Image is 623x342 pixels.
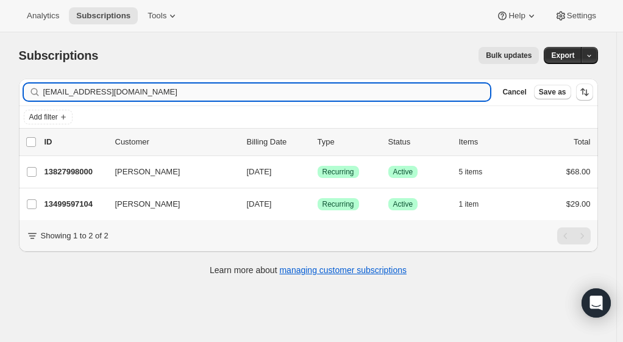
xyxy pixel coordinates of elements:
[29,112,58,122] span: Add filter
[388,136,449,148] p: Status
[44,196,591,213] div: 13499597104[PERSON_NAME][DATE]SuccessRecurringSuccessActive1 item$29.00
[393,167,413,177] span: Active
[459,136,520,148] div: Items
[544,47,582,64] button: Export
[393,199,413,209] span: Active
[497,85,531,99] button: Cancel
[279,265,407,275] a: managing customer subscriptions
[547,7,603,24] button: Settings
[148,11,166,21] span: Tools
[20,7,66,24] button: Analytics
[44,136,105,148] p: ID
[44,136,591,148] div: IDCustomerBilling DateTypeStatusItemsTotal
[502,87,526,97] span: Cancel
[574,136,590,148] p: Total
[247,167,272,176] span: [DATE]
[41,230,109,242] p: Showing 1 to 2 of 2
[115,166,180,178] span: [PERSON_NAME]
[140,7,186,24] button: Tools
[566,199,591,208] span: $29.00
[459,167,483,177] span: 5 items
[44,166,105,178] p: 13827998000
[210,264,407,276] p: Learn more about
[43,84,491,101] input: Filter subscribers
[582,288,611,318] div: Open Intercom Messenger
[479,47,539,64] button: Bulk updates
[322,167,354,177] span: Recurring
[247,136,308,148] p: Billing Date
[508,11,525,21] span: Help
[322,199,354,209] span: Recurring
[539,87,566,97] span: Save as
[69,7,138,24] button: Subscriptions
[108,194,230,214] button: [PERSON_NAME]
[566,167,591,176] span: $68.00
[76,11,130,21] span: Subscriptions
[459,163,496,180] button: 5 items
[108,162,230,182] button: [PERSON_NAME]
[27,11,59,21] span: Analytics
[459,196,493,213] button: 1 item
[576,84,593,101] button: Sort the results
[567,11,596,21] span: Settings
[459,199,479,209] span: 1 item
[115,136,237,148] p: Customer
[24,110,73,124] button: Add filter
[318,136,379,148] div: Type
[486,51,532,60] span: Bulk updates
[115,198,180,210] span: [PERSON_NAME]
[44,163,591,180] div: 13827998000[PERSON_NAME][DATE]SuccessRecurringSuccessActive5 items$68.00
[534,85,571,99] button: Save as
[19,49,99,62] span: Subscriptions
[44,198,105,210] p: 13499597104
[557,227,591,244] nav: Pagination
[247,199,272,208] span: [DATE]
[551,51,574,60] span: Export
[489,7,544,24] button: Help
